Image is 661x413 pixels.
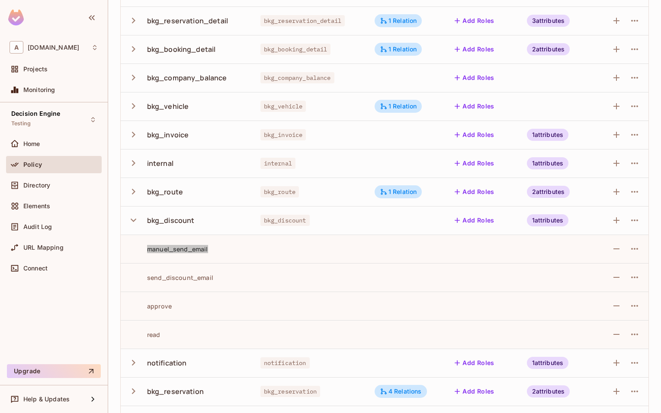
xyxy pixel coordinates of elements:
div: 2 attributes [527,186,570,198]
div: 2 attributes [527,385,570,397]
button: Add Roles [451,213,498,227]
div: 1 attributes [527,214,569,226]
button: Add Roles [451,185,498,199]
div: notification [147,358,187,368]
div: send_discount_email [128,273,213,282]
span: bkg_discount [260,215,310,226]
button: Add Roles [451,99,498,113]
span: Policy [23,161,42,168]
span: Workspace: abclojistik.com [28,44,79,51]
div: 1 Relation [380,45,417,53]
span: bkg_route [260,186,299,197]
span: bkg_invoice [260,129,306,140]
div: bkg_reservation_detail [147,16,228,25]
span: bkg_reservation [260,386,320,397]
span: bkg_vehicle [260,101,306,112]
button: Add Roles [451,71,498,85]
button: Upgrade [7,364,101,378]
span: Monitoring [23,86,55,93]
div: 3 attributes [527,15,570,27]
div: read [128,330,160,339]
div: 1 Relation [380,102,417,110]
span: bkg_company_balance [260,72,334,83]
button: Add Roles [451,128,498,142]
div: bkg_reservation [147,387,204,396]
div: approve [128,302,172,310]
div: bkg_discount [147,216,195,225]
div: bkg_company_balance [147,73,227,83]
div: bkg_vehicle [147,102,189,111]
div: internal [147,159,173,168]
span: Home [23,140,40,147]
span: Connect [23,265,48,272]
span: Directory [23,182,50,189]
span: bkg_booking_detail [260,44,331,55]
div: 1 Relation [380,17,417,25]
button: Add Roles [451,356,498,370]
span: Decision Engine [11,110,60,117]
button: Add Roles [451,156,498,170]
span: bkg_reservation_detail [260,15,345,26]
span: A [10,41,23,54]
span: Projects [23,66,48,73]
div: manuel_send_email [128,245,208,253]
div: bkg_route [147,187,183,197]
div: 1 Relation [380,188,417,196]
span: Testing [11,120,31,127]
div: bkg_invoice [147,130,189,140]
span: URL Mapping [23,244,64,251]
span: notification [260,357,310,369]
span: internal [260,158,295,169]
span: Audit Log [23,223,52,230]
button: Add Roles [451,42,498,56]
img: SReyMgAAAABJRU5ErkJggg== [8,10,24,25]
button: Add Roles [451,384,498,398]
div: 1 attributes [527,129,569,141]
span: Help & Updates [23,396,70,403]
div: 1 attributes [527,357,569,369]
div: 1 attributes [527,157,569,169]
div: bkg_booking_detail [147,44,216,54]
button: Add Roles [451,14,498,28]
span: Elements [23,203,50,210]
div: 4 Relations [380,388,422,395]
div: 2 attributes [527,43,570,55]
